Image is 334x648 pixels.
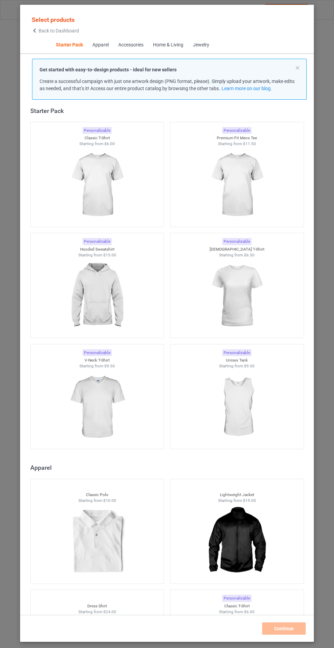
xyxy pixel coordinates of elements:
[104,141,115,146] span: $6.00
[103,498,116,503] span: $10.00
[170,603,304,609] div: Classic T-Shirt
[206,147,267,223] img: regular.jpg
[170,357,304,363] div: Unisex Tank
[32,16,75,23] span: Select products
[40,79,294,91] span: Create a successful campaign with just one artwork design (PNG format, please). Simply upload you...
[31,492,164,498] div: Classic Polo
[206,369,267,446] img: regular.jpg
[244,253,255,257] span: $6.50
[244,364,255,368] span: $9.50
[39,28,79,33] span: Back to Dashboard
[66,258,127,334] img: regular.jpg
[82,127,112,134] div: Personalizable
[170,246,304,252] div: [DEMOGRAPHIC_DATA] T-Shirt
[221,86,272,91] a: Learn more on our blog.
[193,42,209,48] div: Jewelry
[170,252,304,258] div: Starting from
[222,595,252,602] div: Personalizable
[40,67,177,72] strong: Get started with easy-to-design products - ideal for new sellers
[31,603,164,609] div: Dress Shirt
[103,609,116,614] span: $24.00
[66,369,127,446] img: regular.jpg
[31,252,164,258] div: Starting from
[118,42,143,48] div: Accessories
[244,609,255,614] span: $6.00
[170,135,304,141] div: Premium Fit Mens Tee
[222,238,252,245] div: Personalizable
[170,492,304,498] div: Lightweight Jacket
[31,135,164,141] div: Classic T-Shirt
[170,498,304,504] div: Starting from
[103,253,116,257] span: $15.00
[66,504,127,580] img: regular.jpg
[104,364,115,368] span: $9.50
[92,42,108,48] div: Apparel
[82,349,112,356] div: Personalizable
[31,141,164,147] div: Starting from
[30,107,307,115] div: Starter Pack
[51,37,87,53] span: Starter Pack
[170,363,304,369] div: Starting from
[206,258,267,334] img: regular.jpg
[170,609,304,615] div: Starting from
[31,498,164,504] div: Starting from
[31,357,164,363] div: V-Neck T-Shirt
[222,349,252,356] div: Personalizable
[243,498,256,503] span: $19.00
[222,127,252,134] div: Personalizable
[82,238,112,245] div: Personalizable
[31,246,164,252] div: Hooded Sweatshirt
[243,141,256,146] span: $11.50
[206,504,267,580] img: regular.jpg
[31,609,164,615] div: Starting from
[170,141,304,147] div: Starting from
[30,464,307,471] div: Apparel
[31,363,164,369] div: Starting from
[66,147,127,223] img: regular.jpg
[153,42,183,48] div: Home & Living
